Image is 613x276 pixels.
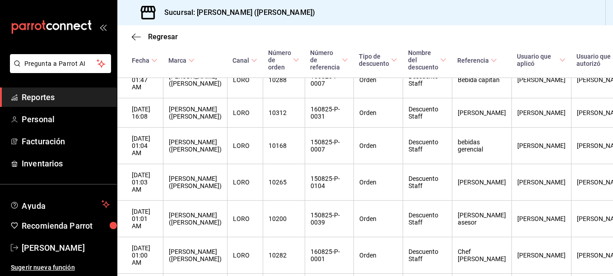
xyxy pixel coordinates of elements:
[22,199,98,210] span: Ayuda
[10,54,111,73] button: Pregunta a Parrot AI
[268,49,299,71] span: Número de orden
[163,128,227,164] th: [PERSON_NAME] ([PERSON_NAME])
[22,92,55,102] font: Reportes
[22,137,65,146] font: Facturación
[227,62,263,98] th: LORO
[359,53,397,67] span: Tipo de descuento
[168,57,195,64] span: Marca
[511,164,571,201] th: [PERSON_NAME]
[452,98,511,128] th: [PERSON_NAME]
[403,128,452,164] th: Descuento Staff
[403,201,452,237] th: Descuento Staff
[163,62,227,98] th: [PERSON_NAME] ([PERSON_NAME])
[403,164,452,201] th: Descuento Staff
[263,62,305,98] th: 10288
[132,57,149,64] font: Fecha
[511,201,571,237] th: [PERSON_NAME]
[263,201,305,237] th: 10200
[22,243,85,253] font: [PERSON_NAME]
[157,7,315,18] h3: Sucursal: [PERSON_NAME] ([PERSON_NAME])
[117,62,163,98] th: [DATE] 01:47 AM
[511,98,571,128] th: [PERSON_NAME]
[132,32,178,41] button: Regresar
[353,98,403,128] th: Orden
[353,201,403,237] th: Orden
[227,98,263,128] th: LORO
[452,201,511,237] th: [PERSON_NAME] asesor
[263,128,305,164] th: 10168
[24,59,97,69] span: Pregunta a Parrot AI
[168,57,186,64] font: Marca
[353,237,403,274] th: Orden
[452,128,511,164] th: bebidas gerencial
[305,128,353,164] th: 150825-P-0007
[305,62,353,98] th: 160825-P-0007
[232,57,249,64] font: Canal
[148,32,178,41] span: Regresar
[163,237,227,274] th: [PERSON_NAME] ([PERSON_NAME])
[227,201,263,237] th: LORO
[6,65,111,75] a: Pregunta a Parrot AI
[408,49,438,71] font: Nombre del descuento
[452,62,511,98] th: Bebida capitán
[403,237,452,274] th: Descuento Staff
[163,201,227,237] th: [PERSON_NAME] ([PERSON_NAME])
[403,62,452,98] th: Descuento Staff
[457,57,489,64] font: Referencia
[353,164,403,201] th: Orden
[408,49,446,71] span: Nombre del descuento
[452,237,511,274] th: Chef [PERSON_NAME]
[117,128,163,164] th: [DATE] 01:04 AM
[227,237,263,274] th: LORO
[517,53,557,67] font: Usuario que aplicó
[227,128,263,164] th: LORO
[268,49,291,71] font: Número de orden
[117,237,163,274] th: [DATE] 01:00 AM
[310,49,340,71] font: Número de referencia
[163,98,227,128] th: [PERSON_NAME] ([PERSON_NAME])
[232,57,257,64] span: Canal
[117,98,163,128] th: [DATE] 16:08
[132,57,158,64] span: Fecha
[457,57,497,64] span: Referencia
[163,164,227,201] th: [PERSON_NAME] ([PERSON_NAME])
[22,221,93,230] font: Recomienda Parrot
[22,159,63,168] font: Inventarios
[305,164,353,201] th: 150825-P-0104
[511,237,571,274] th: [PERSON_NAME]
[353,62,403,98] th: Orden
[227,164,263,201] th: LORO
[117,164,163,201] th: [DATE] 01:03 AM
[359,53,389,67] font: Tipo de descuento
[263,98,305,128] th: 10312
[452,164,511,201] th: [PERSON_NAME]
[11,264,75,271] font: Sugerir nueva función
[305,237,353,274] th: 160825-P-0001
[403,98,452,128] th: Descuento Staff
[353,128,403,164] th: Orden
[263,237,305,274] th: 10282
[511,128,571,164] th: [PERSON_NAME]
[305,201,353,237] th: 150825-P-0039
[517,53,566,67] span: Usuario que aplicó
[310,49,348,71] span: Número de referencia
[99,23,107,31] button: open_drawer_menu
[117,201,163,237] th: [DATE] 01:01 AM
[22,115,55,124] font: Personal
[511,62,571,98] th: [PERSON_NAME]
[305,98,353,128] th: 160825-P-0031
[263,164,305,201] th: 10265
